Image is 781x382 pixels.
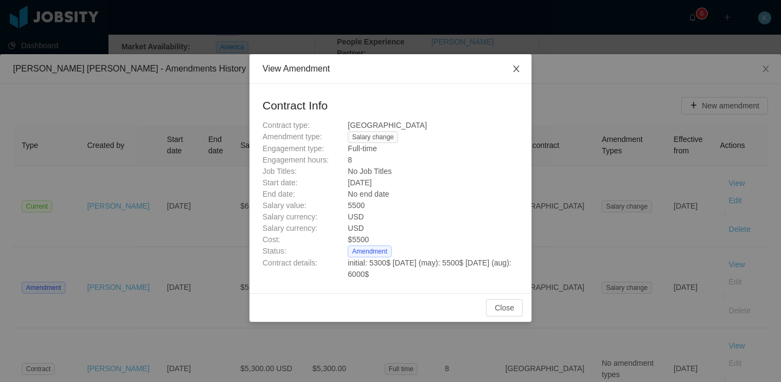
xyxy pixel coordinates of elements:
[348,245,392,257] span: Amendment
[348,235,369,244] span: $ 5500
[263,190,295,198] span: End date:
[263,97,518,114] h2: Contract Info
[263,224,317,232] span: Salary currency:
[263,121,310,130] span: Contract type:
[348,131,398,143] span: Salary change
[348,121,427,130] span: [GEOGRAPHIC_DATA]
[263,201,306,210] span: Salary value:
[263,63,518,75] div: View Amendment
[348,144,377,153] span: Full-time
[348,224,364,232] span: USD
[348,258,511,279] span: initial: 5300$ [DATE] (may): 5500$ [DATE] (aug): 6000$
[512,64,521,73] i: icon: close
[263,247,286,255] span: Status:
[263,212,317,221] span: Salary currency:
[348,190,389,198] span: No end date
[263,156,329,164] span: Engagement hours:
[263,258,317,267] span: Contract details:
[263,132,322,141] span: Amendment type:
[348,201,364,210] span: 5500
[348,212,364,221] span: USD
[348,167,392,176] span: No Job Titles
[348,156,352,164] span: 8
[263,144,324,153] span: Engagement type:
[348,178,372,187] span: [DATE]
[263,235,280,244] span: Cost:
[486,299,523,316] button: Close
[263,178,298,187] span: Start date:
[263,167,297,176] span: Job Titles:
[501,54,532,85] button: Close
